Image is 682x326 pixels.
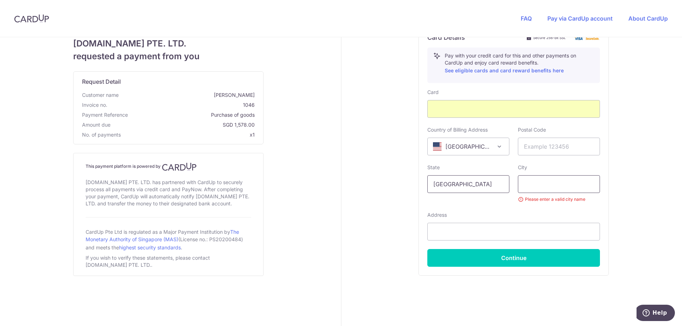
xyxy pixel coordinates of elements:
div: If you wish to verify these statements, please contact [DOMAIN_NAME] PTE. LTD.. [86,253,251,270]
a: See eligible cards and card reward benefits here [445,67,564,73]
span: translation missing: en.request_detail [82,78,121,85]
a: highest security standards [119,244,181,250]
span: Purchase of goods [131,111,255,118]
input: Example 123456 [518,138,600,155]
span: Secure 256-bit SSL [533,35,566,40]
span: SGD 1,578.00 [113,121,255,128]
img: card secure [572,34,600,40]
label: State [427,164,440,171]
h6: Card Details [427,33,465,42]
a: About CardUp [628,15,668,22]
span: United States [428,138,509,155]
label: Card [427,89,439,96]
span: [PERSON_NAME] [121,92,255,99]
span: Amount due [82,121,110,128]
span: x1 [250,132,255,138]
label: Address [427,211,447,219]
span: Invoice no. [82,101,107,109]
span: translation missing: en.payment_reference [82,112,128,118]
h4: This payment platform is powered by [86,162,251,171]
span: [DOMAIN_NAME] PTE. LTD. [73,37,264,50]
label: City [518,164,527,171]
img: CardUp [14,14,49,23]
iframe: To enrich screen reader interactions, please activate Accessibility in Grammarly extension settings [433,105,594,113]
span: requested a payment from you [73,50,264,63]
span: United States [427,138,509,155]
img: CardUp [162,162,197,171]
small: Please enter a valid city name [518,196,600,203]
span: Customer name [82,92,119,99]
span: No. of payments [82,131,121,138]
button: Continue [427,249,600,267]
span: 1046 [110,101,255,109]
div: [DOMAIN_NAME] PTE. LTD. has partnered with CardUp to securely process all payments via credit car... [86,177,251,209]
label: Country of Billing Address [427,126,488,133]
a: Pay via CardUp account [547,15,613,22]
div: CardUp Pte Ltd is regulated as a Major Payment Institution by (License no.: PS20200484) and meets... [86,226,251,253]
iframe: Opens a widget where you can find more information [637,305,675,322]
p: Pay with your credit card for this and other payments on CardUp and enjoy card reward benefits. [445,52,594,75]
a: FAQ [521,15,532,22]
label: Postal Code [518,126,546,133]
